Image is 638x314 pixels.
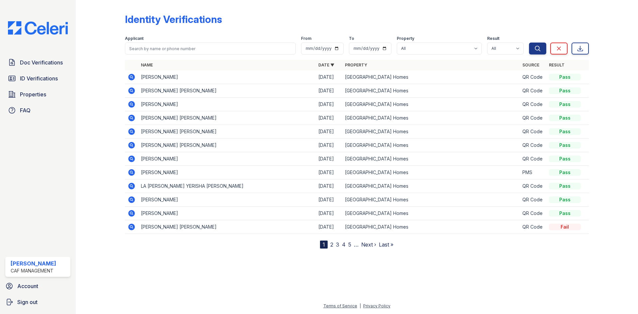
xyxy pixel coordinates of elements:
[125,43,296,54] input: Search by name or phone number
[316,139,342,152] td: [DATE]
[342,179,520,193] td: [GEOGRAPHIC_DATA] Homes
[316,70,342,84] td: [DATE]
[342,70,520,84] td: [GEOGRAPHIC_DATA] Homes
[316,193,342,207] td: [DATE]
[342,139,520,152] td: [GEOGRAPHIC_DATA] Homes
[316,111,342,125] td: [DATE]
[360,303,361,308] div: |
[5,56,70,69] a: Doc Verifications
[316,207,342,220] td: [DATE]
[320,241,328,249] div: 1
[336,241,339,248] a: 3
[17,282,38,290] span: Account
[520,125,546,139] td: QR Code
[316,98,342,111] td: [DATE]
[3,295,73,309] a: Sign out
[549,74,581,80] div: Pass
[520,152,546,166] td: QR Code
[138,152,316,166] td: [PERSON_NAME]
[316,220,342,234] td: [DATE]
[520,220,546,234] td: QR Code
[549,128,581,135] div: Pass
[125,13,222,25] div: Identity Verifications
[138,111,316,125] td: [PERSON_NAME] [PERSON_NAME]
[549,101,581,108] div: Pass
[342,220,520,234] td: [GEOGRAPHIC_DATA] Homes
[316,84,342,98] td: [DATE]
[301,36,311,41] label: From
[549,62,565,67] a: Result
[3,279,73,293] a: Account
[138,125,316,139] td: [PERSON_NAME] [PERSON_NAME]
[11,260,56,267] div: [PERSON_NAME]
[138,179,316,193] td: LA [PERSON_NAME] YERISHA [PERSON_NAME]
[342,84,520,98] td: [GEOGRAPHIC_DATA] Homes
[549,156,581,162] div: Pass
[342,98,520,111] td: [GEOGRAPHIC_DATA] Homes
[487,36,499,41] label: Result
[397,36,414,41] label: Property
[5,104,70,117] a: FAQ
[138,70,316,84] td: [PERSON_NAME]
[20,74,58,82] span: ID Verifications
[549,87,581,94] div: Pass
[342,166,520,179] td: [GEOGRAPHIC_DATA] Homes
[141,62,153,67] a: Name
[354,241,359,249] span: …
[20,58,63,66] span: Doc Verifications
[345,62,367,67] a: Property
[549,183,581,189] div: Pass
[138,84,316,98] td: [PERSON_NAME] [PERSON_NAME]
[342,152,520,166] td: [GEOGRAPHIC_DATA] Homes
[363,303,390,308] a: Privacy Policy
[138,139,316,152] td: [PERSON_NAME] [PERSON_NAME]
[316,179,342,193] td: [DATE]
[549,196,581,203] div: Pass
[5,88,70,101] a: Properties
[342,207,520,220] td: [GEOGRAPHIC_DATA] Homes
[342,111,520,125] td: [GEOGRAPHIC_DATA] Homes
[349,36,354,41] label: To
[138,220,316,234] td: [PERSON_NAME] [PERSON_NAME]
[316,166,342,179] td: [DATE]
[549,169,581,176] div: Pass
[520,193,546,207] td: QR Code
[520,111,546,125] td: QR Code
[20,106,31,114] span: FAQ
[17,298,38,306] span: Sign out
[549,224,581,230] div: Fail
[549,210,581,217] div: Pass
[348,241,351,248] a: 5
[318,62,334,67] a: Date ▼
[520,179,546,193] td: QR Code
[138,193,316,207] td: [PERSON_NAME]
[520,70,546,84] td: QR Code
[361,241,376,248] a: Next ›
[342,241,346,248] a: 4
[520,98,546,111] td: QR Code
[20,90,46,98] span: Properties
[138,98,316,111] td: [PERSON_NAME]
[11,267,56,274] div: CAF Management
[549,115,581,121] div: Pass
[520,207,546,220] td: QR Code
[138,207,316,220] td: [PERSON_NAME]
[316,125,342,139] td: [DATE]
[3,21,73,35] img: CE_Logo_Blue-a8612792a0a2168367f1c8372b55b34899dd931a85d93a1a3d3e32e68fde9ad4.png
[549,142,581,149] div: Pass
[520,84,546,98] td: QR Code
[520,139,546,152] td: QR Code
[342,193,520,207] td: [GEOGRAPHIC_DATA] Homes
[125,36,144,41] label: Applicant
[330,241,333,248] a: 2
[379,241,393,248] a: Last »
[520,166,546,179] td: PMS
[5,72,70,85] a: ID Verifications
[342,125,520,139] td: [GEOGRAPHIC_DATA] Homes
[316,152,342,166] td: [DATE]
[138,166,316,179] td: [PERSON_NAME]
[323,303,357,308] a: Terms of Service
[522,62,539,67] a: Source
